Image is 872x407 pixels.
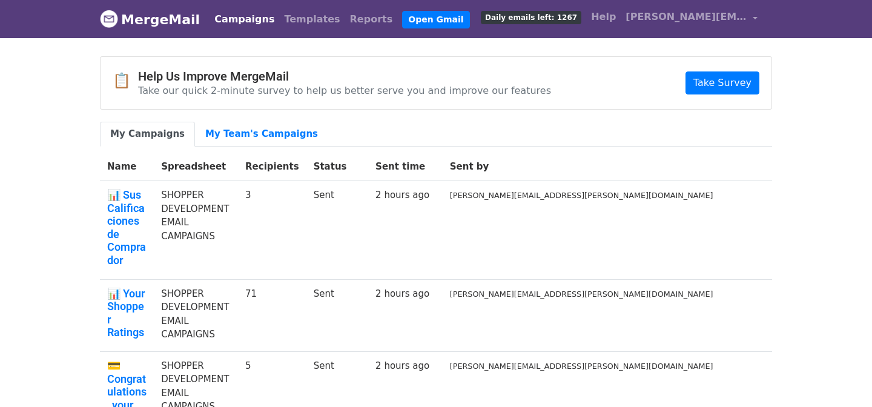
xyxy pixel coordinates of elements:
[100,7,200,32] a: MergeMail
[238,153,306,181] th: Recipients
[306,181,368,280] td: Sent
[210,7,279,31] a: Campaigns
[107,188,147,267] a: 📊 Sus Calificaciones de Comprador
[402,11,469,28] a: Open Gmail
[306,153,368,181] th: Status
[154,279,238,351] td: SHOPPER DEVELOPMENT EMAIL CAMPAIGNS
[375,288,429,299] a: 2 hours ago
[113,72,138,90] span: 📋
[238,181,306,280] td: 3
[626,10,747,24] span: [PERSON_NAME][EMAIL_ADDRESS][PERSON_NAME][DOMAIN_NAME]
[375,190,429,200] a: 2 hours ago
[238,279,306,351] td: 71
[138,84,551,97] p: Take our quick 2-minute survey to help us better serve you and improve our features
[450,362,713,371] small: [PERSON_NAME][EMAIL_ADDRESS][PERSON_NAME][DOMAIN_NAME]
[100,153,154,181] th: Name
[279,7,345,31] a: Templates
[443,153,721,181] th: Sent by
[138,69,551,84] h4: Help Us Improve MergeMail
[100,122,195,147] a: My Campaigns
[306,279,368,351] td: Sent
[368,153,443,181] th: Sent time
[195,122,328,147] a: My Team's Campaigns
[345,7,398,31] a: Reports
[375,360,429,371] a: 2 hours ago
[586,5,621,29] a: Help
[450,191,713,200] small: [PERSON_NAME][EMAIL_ADDRESS][PERSON_NAME][DOMAIN_NAME]
[450,290,713,299] small: [PERSON_NAME][EMAIL_ADDRESS][PERSON_NAME][DOMAIN_NAME]
[481,11,581,24] span: Daily emails left: 1267
[811,349,872,407] iframe: Chat Widget
[476,5,586,29] a: Daily emails left: 1267
[621,5,762,33] a: [PERSON_NAME][EMAIL_ADDRESS][PERSON_NAME][DOMAIN_NAME]
[107,287,147,339] a: 📊 Your Shopper Ratings
[154,153,238,181] th: Spreadsheet
[100,10,118,28] img: MergeMail logo
[154,181,238,280] td: SHOPPER DEVELOPMENT EMAIL CAMPAIGNS
[685,71,759,94] a: Take Survey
